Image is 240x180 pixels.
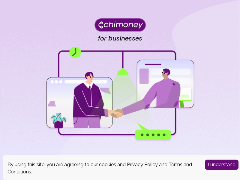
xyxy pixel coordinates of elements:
div: By using this site, you are agreeing to our cookies and and . [7,161,196,175]
a: Privacy Policy [127,162,158,167]
img: for businesses [45,47,195,142]
button: Accept cookies [205,160,238,170]
h4: for businesses [98,35,142,42]
img: Chimoney for businesses [94,18,146,31]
